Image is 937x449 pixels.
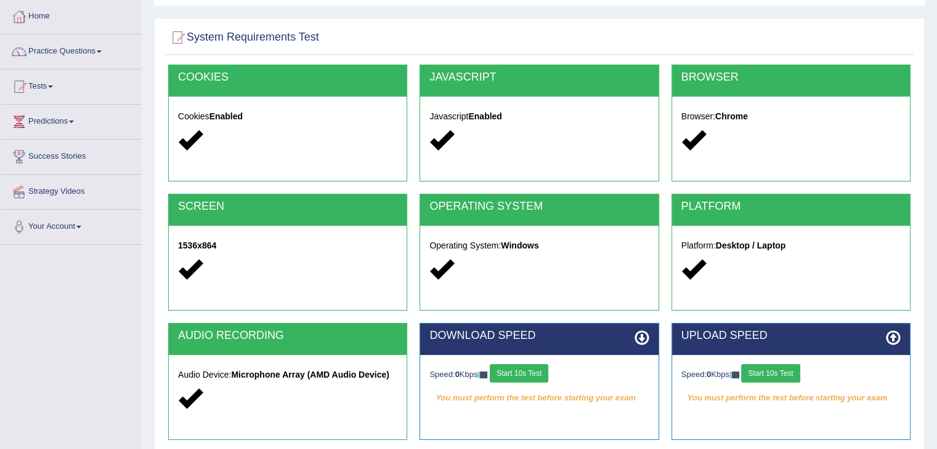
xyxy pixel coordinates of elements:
[715,111,748,121] strong: Chrome
[178,71,397,84] h2: COOKIES
[429,364,649,386] div: Speed: Kbps
[178,112,397,121] h5: Cookies
[429,241,649,250] h5: Operating System:
[729,372,739,378] img: ajax-loader-fb-connection.gif
[178,201,397,213] h2: SCREEN
[490,364,548,383] button: Start 10s Test
[178,240,216,250] strong: 1536x864
[429,71,649,84] h2: JAVASCRIPT
[681,330,901,342] h2: UPLOAD SPEED
[681,71,901,84] h2: BROWSER
[231,370,389,379] strong: Microphone Array (AMD Audio Device)
[501,240,538,250] strong: Windows
[1,34,141,65] a: Practice Questions
[477,372,487,378] img: ajax-loader-fb-connection.gif
[1,175,141,205] a: Strategy Videos
[716,240,786,250] strong: Desktop / Laptop
[681,241,901,250] h5: Platform:
[741,364,800,383] button: Start 10s Test
[681,389,901,407] em: You must perform the test before starting your exam
[681,112,901,121] h5: Browser:
[429,389,649,407] em: You must perform the test before starting your exam
[429,112,649,121] h5: Javascript
[468,111,501,121] strong: Enabled
[429,330,649,342] h2: DOWNLOAD SPEED
[681,201,901,213] h2: PLATFORM
[1,105,141,135] a: Predictions
[178,370,397,379] h5: Audio Device:
[707,370,711,379] strong: 0
[429,201,649,213] h2: OPERATING SYSTEM
[455,370,460,379] strong: 0
[1,70,141,100] a: Tests
[178,330,397,342] h2: AUDIO RECORDING
[681,364,901,386] div: Speed: Kbps
[168,28,319,47] h2: System Requirements Test
[1,210,141,240] a: Your Account
[1,140,141,170] a: Success Stories
[209,111,243,121] strong: Enabled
